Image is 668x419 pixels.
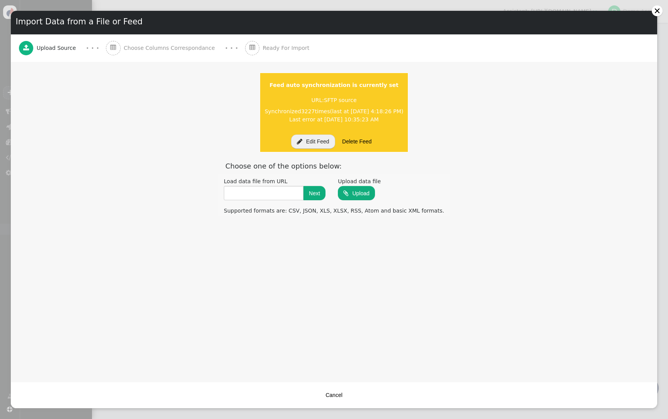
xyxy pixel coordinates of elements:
[19,34,106,62] a:  Upload Source · · ·
[263,44,313,52] span: Ready For Import
[249,44,256,51] span: 
[23,44,29,51] span: 
[291,135,335,148] button: Edit Feed
[263,106,405,125] div: Synchronized times
[343,190,348,196] span: 
[86,43,99,53] div: · · ·
[297,138,302,145] span: 
[11,11,657,33] div: Import Data from a File or Feed
[218,205,450,216] div: Supported formats are: CSV, JSON, XLS, XLSX, RSS, Atom and basic XML formats.
[224,177,325,186] div: Load data file from URL
[124,44,218,52] span: Choose Columns Correspondance
[218,159,450,173] div: Choose one of the options below:
[269,82,399,88] b: Feed auto synchronization is currently set
[324,97,357,103] span: SFTP source
[301,108,315,114] span: 3227
[110,44,116,51] span: 
[263,95,405,106] div: URL:
[338,186,375,200] button: Upload
[106,34,245,62] a:  Choose Columns Correspondance · · ·
[303,186,325,200] button: Next
[320,388,348,402] button: Cancel
[225,43,238,53] div: · · ·
[37,44,79,52] span: Upload Source
[330,108,403,114] span: (last at [DATE] 4:18:26 PM)
[245,34,327,62] a:  Ready For Import
[338,177,381,186] div: Upload data file
[265,116,404,124] div: Last error at [DATE] 10:35:23 AM
[337,135,377,148] button: Delete Feed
